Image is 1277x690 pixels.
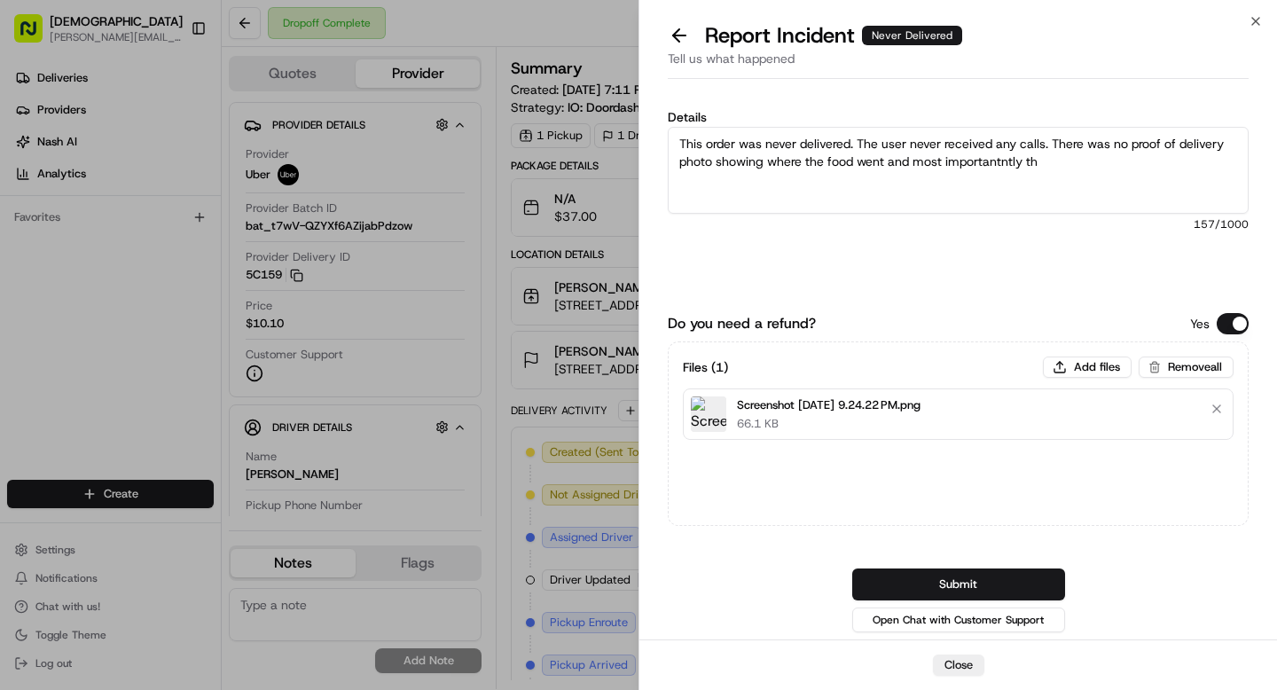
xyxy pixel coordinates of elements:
[705,21,962,50] p: Report Incident
[1043,357,1132,378] button: Add files
[18,231,114,245] div: Past conversations
[691,396,726,432] img: Screenshot 2025-08-15 at 9.24.22 PM.png
[862,26,962,45] div: Never Delivered
[668,127,1249,214] textarea: This order was never delivered. The user never received any calls. There was no proof of delivery...
[668,111,1249,123] label: Details
[60,187,224,201] div: We're available if you need us!
[1204,396,1229,421] button: Remove file
[18,18,53,53] img: Nash
[683,358,728,376] h3: Files ( 1 )
[302,175,323,196] button: Start new chat
[245,275,251,289] span: •
[55,275,241,289] span: [PERSON_NAME] de [PERSON_NAME] (they/them)
[18,169,50,201] img: 1736555255976-a54dd68f-1ca7-489b-9aae-adbdc363a1c4
[275,227,323,248] button: See all
[668,313,816,334] label: Do you need a refund?
[168,349,285,366] span: API Documentation
[1139,357,1234,378] button: Removeall
[852,608,1065,632] button: Open Chat with Customer Support
[125,391,215,405] a: Powered byPylon
[60,169,291,187] div: Start new chat
[18,258,46,286] img: Mat Toderenczuk de la Barba (they/them)
[150,350,164,365] div: 💻
[668,217,1249,231] span: 157 /1000
[737,396,921,414] p: Screenshot [DATE] 9.24.22 PM.png
[143,341,292,373] a: 💻API Documentation
[11,341,143,373] a: 📗Knowledge Base
[46,114,293,133] input: Clear
[737,416,921,432] p: 66.1 KB
[18,350,32,365] div: 📗
[1190,315,1210,333] p: Yes
[18,71,323,99] p: Welcome 👋
[668,50,1249,79] div: Tell us what happened
[852,568,1065,600] button: Submit
[933,655,984,676] button: Close
[176,392,215,405] span: Pylon
[35,349,136,366] span: Knowledge Base
[255,275,291,289] span: [DATE]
